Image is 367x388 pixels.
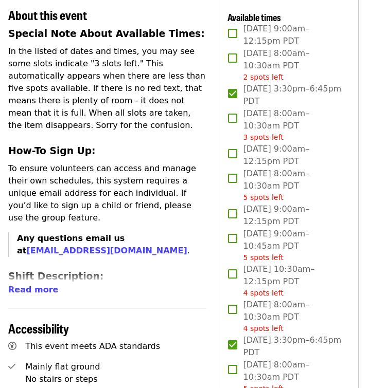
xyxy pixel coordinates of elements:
span: [DATE] 9:00am–12:15pm PDT [243,203,342,228]
span: [DATE] 8:00am–10:30am PDT [243,299,342,334]
span: About this event [8,6,87,24]
span: [DATE] 9:00am–12:15pm PDT [243,23,342,47]
span: [DATE] 3:30pm–6:45pm PDT [243,83,342,107]
span: 4 spots left [243,324,284,332]
span: [DATE] 9:00am–10:45am PDT [243,228,342,263]
span: [DATE] 8:00am–10:30am PDT [243,47,342,83]
span: [DATE] 8:00am–10:30am PDT [243,168,342,203]
span: Accessibility [8,319,69,337]
span: [DATE] 9:00am–12:15pm PDT [243,143,342,168]
strong: Special Note About Available Times: [8,28,205,39]
span: This event meets ADA standards [25,341,160,351]
span: 2 spots left [243,73,284,81]
i: universal-access icon [8,341,16,351]
span: [DATE] 8:00am–10:30am PDT [243,107,342,143]
span: 5 spots left [243,193,284,201]
strong: Any questions email us at [17,233,187,255]
span: Available times [228,10,281,24]
span: [DATE] 3:30pm–6:45pm PDT [243,334,342,359]
span: 5 spots left [243,253,284,262]
div: Mainly flat ground [25,361,206,373]
i: check icon [8,362,15,372]
strong: How-To Sign Up: [8,145,96,156]
button: Read more [8,284,58,296]
p: To ensure volunteers can access and manage their own schedules, this system requires a unique ema... [8,162,206,224]
p: In the listed of dates and times, you may see some slots indicate "3 slots left." This automatica... [8,45,206,132]
p: . [17,232,206,257]
span: [DATE] 10:30am–12:15pm PDT [243,263,342,299]
span: Read more [8,285,58,294]
span: 4 spots left [243,289,284,297]
div: No stairs or steps [25,373,206,385]
span: 3 spots left [243,133,284,141]
a: [EMAIL_ADDRESS][DOMAIN_NAME] [26,246,187,255]
strong: Shift Description: [8,271,103,282]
